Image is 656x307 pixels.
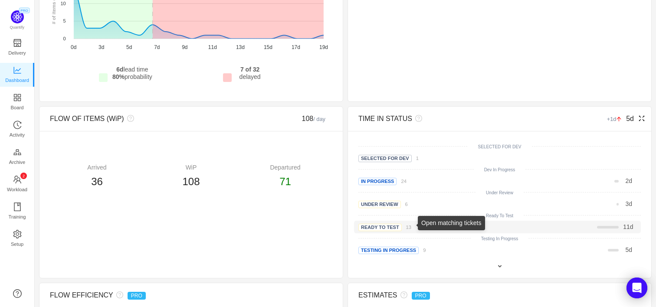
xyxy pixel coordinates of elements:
div: Arrived [50,163,144,172]
span: Board [11,99,24,116]
strong: 6d [116,66,123,73]
p: 2 [22,173,24,179]
small: / day [313,116,325,122]
span: 5 [625,246,629,253]
tspan: 15d [264,45,272,51]
span: Archive [9,153,25,171]
span: lead time [112,66,152,80]
div: Open matching tickets [418,216,485,230]
a: Dashboard [13,66,22,84]
small: +1d [607,116,626,122]
a: icon: teamWorkload [13,176,22,193]
span: Setup [11,235,23,253]
tspan: 5 [63,19,66,24]
tspan: 9d [182,45,187,51]
span: Testing In Progress [358,247,419,254]
sup: 2 [20,173,27,179]
small: SELECTED FOR DEV [478,144,521,149]
a: Archive [13,148,22,166]
span: Activity [10,126,25,144]
a: 6 [401,200,408,207]
tspan: 7d [154,45,160,51]
span: Quantify [10,25,25,29]
div: ESTIMATES [358,290,570,300]
span: d [623,223,633,230]
img: Quantify [11,10,24,23]
i: icon: shop [13,39,22,47]
span: delayed [239,66,261,80]
strong: 80% [112,73,125,80]
span: PRO [412,292,430,300]
a: 9 [419,246,426,253]
div: 108 [262,114,332,124]
small: Dev In Progress [484,167,515,172]
small: Testing In Progress [481,236,518,241]
div: Open Intercom Messenger [626,278,647,298]
span: 3 [625,200,629,207]
span: Training [8,208,26,225]
i: icon: setting [13,230,22,238]
tspan: 3d [98,45,104,51]
a: 13 [402,223,411,230]
span: SELECTED FOR DEV [358,155,412,162]
span: 5d [626,115,634,122]
span: 11 [623,223,630,230]
i: icon: line-chart [13,66,22,75]
span: d [625,246,632,253]
span: 71 [279,176,291,187]
small: 9 [423,248,426,253]
tspan: 10 [60,1,66,6]
i: icon: history [13,121,22,129]
tspan: 5d [126,45,132,51]
i: icon: question-circle [124,115,134,122]
tspan: 13d [236,45,245,51]
a: icon: question-circle [13,289,22,298]
span: PRO [128,292,146,300]
span: 108 [182,176,200,187]
div: FLOW OF ITEMS (WiP) [50,114,262,124]
i: icon: question-circle [412,115,422,122]
small: 1 [416,156,419,161]
tspan: 0d [71,45,76,51]
span: Workload [7,181,27,198]
span: d [625,177,632,184]
span: 2 [625,177,629,184]
i: icon: team [13,175,22,184]
a: 1 [412,154,419,161]
span: Delivery [8,44,26,62]
i: icon: fullscreen [634,115,645,122]
i: icon: question-circle [397,291,407,298]
tspan: 0 [63,36,66,41]
tspan: 17d [292,45,300,51]
a: Activity [13,121,22,138]
a: Setup [13,230,22,248]
i: icon: gold [13,148,22,157]
a: 24 [397,177,406,184]
i: icon: question-circle [113,291,123,298]
a: Board [13,94,22,111]
div: WiP [144,163,238,172]
i: icon: appstore [13,93,22,102]
div: TIME IN STATUS [358,114,570,124]
small: 6 [405,202,408,207]
span: Ready To Test [358,224,402,231]
span: d [625,200,632,207]
tspan: 19d [319,45,328,51]
span: 36 [91,176,103,187]
div: Departured [238,163,332,172]
span: Under Review [358,201,401,208]
div: FLOW EFFICIENCY [50,290,262,300]
i: icon: book [13,202,22,211]
span: Dashboard [5,72,29,89]
a: Delivery [13,39,22,56]
small: Under Review [486,190,513,195]
span: probability [112,73,152,80]
tspan: 11d [208,45,217,51]
small: 24 [401,179,406,184]
a: Training [13,203,22,220]
span: PRO [19,8,30,13]
span: In Progress [358,178,397,185]
strong: 7 of 32 [240,66,259,73]
i: icon: arrow-up [616,116,622,122]
small: Ready To Test [486,213,513,218]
